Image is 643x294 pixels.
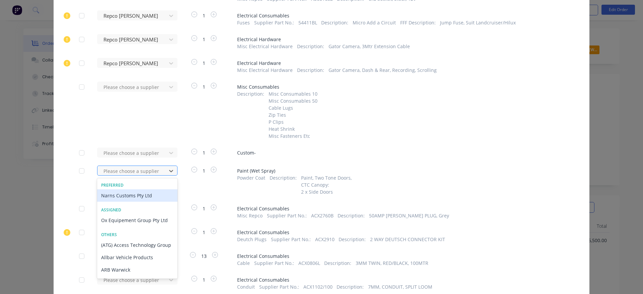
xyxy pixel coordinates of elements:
[254,260,294,267] span: Supplier Part No. :
[97,264,177,276] div: ARB Warwick
[97,251,177,264] div: Allbar Vehicle Products
[356,260,428,267] span: 3MM TWIN, RED/BLACK, 100MTR
[199,149,209,156] span: 1
[199,60,209,67] span: 1
[400,19,436,26] span: FFF Description :
[237,90,264,139] span: Description :
[301,174,352,195] span: Paint, Two Tone Doors, CTC Canopy: 2 x Side Doors
[237,229,564,236] span: Electrical Consumables
[321,19,348,26] span: Description :
[311,212,334,219] span: ACX2760B
[337,283,364,290] span: Description :
[324,260,351,267] span: Description :
[199,167,209,174] span: 1
[237,167,564,174] span: Paint (Wet Spray)
[440,19,516,26] span: Jump Fuse, Suit Landcruiser/Hilux
[97,214,177,226] div: Ox Equipement Group Pty Ltd
[329,43,410,50] span: Gator Camera, 3Mtr Extension Cable
[97,232,177,238] div: Others
[303,283,333,290] span: ACX1102/100
[269,90,317,139] span: Misc Consumables 10 Misc Consumables 50 Cable Lugs Zip Ties P Clips Heat Shrink Misc Fasteners Etc
[199,205,209,212] span: 1
[353,19,396,26] span: Micro Add a Circuit
[267,212,307,219] span: Supplier Part No. :
[298,260,320,267] span: ACX0806L
[97,189,177,202] div: Narns Customs Pty Ltd
[237,36,564,43] span: Electrical Hardware
[237,212,263,219] span: Misc Repco
[339,236,366,243] span: Description :
[297,67,324,74] span: Description :
[259,283,299,290] span: Supplier Part No. :
[368,283,432,290] span: 7MM, CONDUIT, SPLIT LOOM
[199,276,209,283] span: 1
[237,276,564,283] span: Electrical Consumables
[315,236,335,243] span: ACX2910
[199,12,209,19] span: 1
[199,83,209,90] span: 1
[237,12,564,19] span: Electrical Consumables
[237,253,564,260] span: Electrical Consumables
[329,67,437,74] span: Gator Camera, Dash & Rear, Recording, Scrolling
[270,174,297,195] span: Description :
[237,43,293,50] span: Misc Electrical Hardware
[237,260,250,267] span: Cable
[237,283,255,290] span: Conduit
[237,67,293,74] span: Misc Electrical Hardware
[237,60,564,67] span: Electrical Hardware
[254,19,294,26] span: Supplier Part No. :
[338,212,365,219] span: Description :
[199,36,209,43] span: 1
[237,19,250,26] span: Fuses
[97,276,177,288] div: Bellingham & Co Pty Ltd
[237,205,564,212] span: Electrical Consumables
[237,174,265,195] span: Powder Coat
[297,43,324,50] span: Description :
[97,239,177,251] div: (ATG) Access Technology Group
[369,212,449,219] span: 50AMP [PERSON_NAME] PLUG, Grey
[370,236,445,243] span: 2 WAY DEUTSCH CONNECTOR KIT
[237,236,267,243] span: Deutch Plugs
[97,207,177,213] div: Assigned
[199,229,209,236] span: 1
[237,83,564,90] span: Misc Consumables
[197,253,211,260] span: 13
[298,19,317,26] span: 54411BL
[271,236,311,243] span: Supplier Part No. :
[237,149,564,156] span: Custom-
[97,182,177,188] div: Preferred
